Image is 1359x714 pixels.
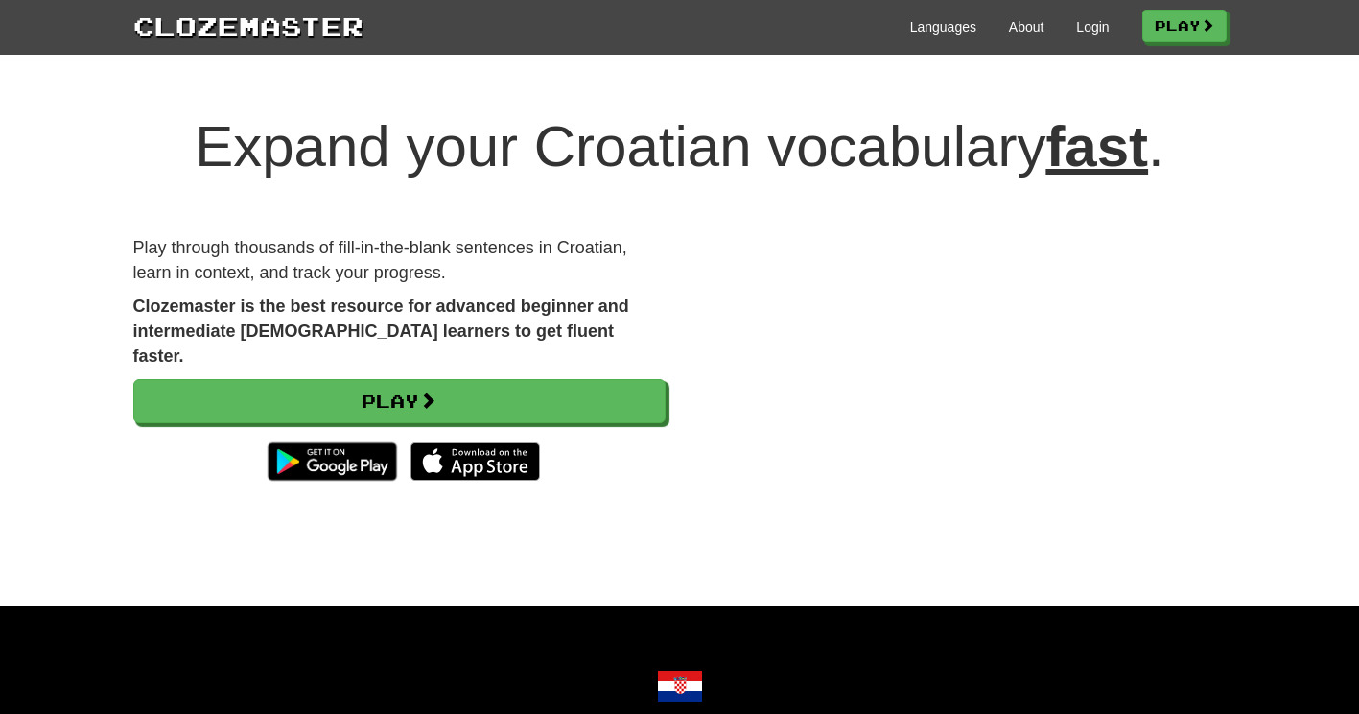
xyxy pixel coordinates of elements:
a: Clozemaster [133,8,363,43]
a: Login [1076,17,1109,36]
a: Play [133,379,666,423]
img: Get it on Google Play [258,433,407,490]
u: fast [1045,114,1148,178]
h1: Expand your Croatian vocabulary . [133,115,1227,178]
a: About [1009,17,1044,36]
img: Download_on_the_App_Store_Badge_US-UK_135x40-25178aeef6eb6b83b96f5f2d004eda3bffbb37122de64afbaef7... [410,442,540,481]
strong: Clozemaster is the best resource for advanced beginner and intermediate [DEMOGRAPHIC_DATA] learne... [133,297,629,365]
a: Play [1142,10,1227,42]
a: Languages [910,17,976,36]
p: Play through thousands of fill-in-the-blank sentences in Croatian, learn in context, and track yo... [133,236,666,285]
